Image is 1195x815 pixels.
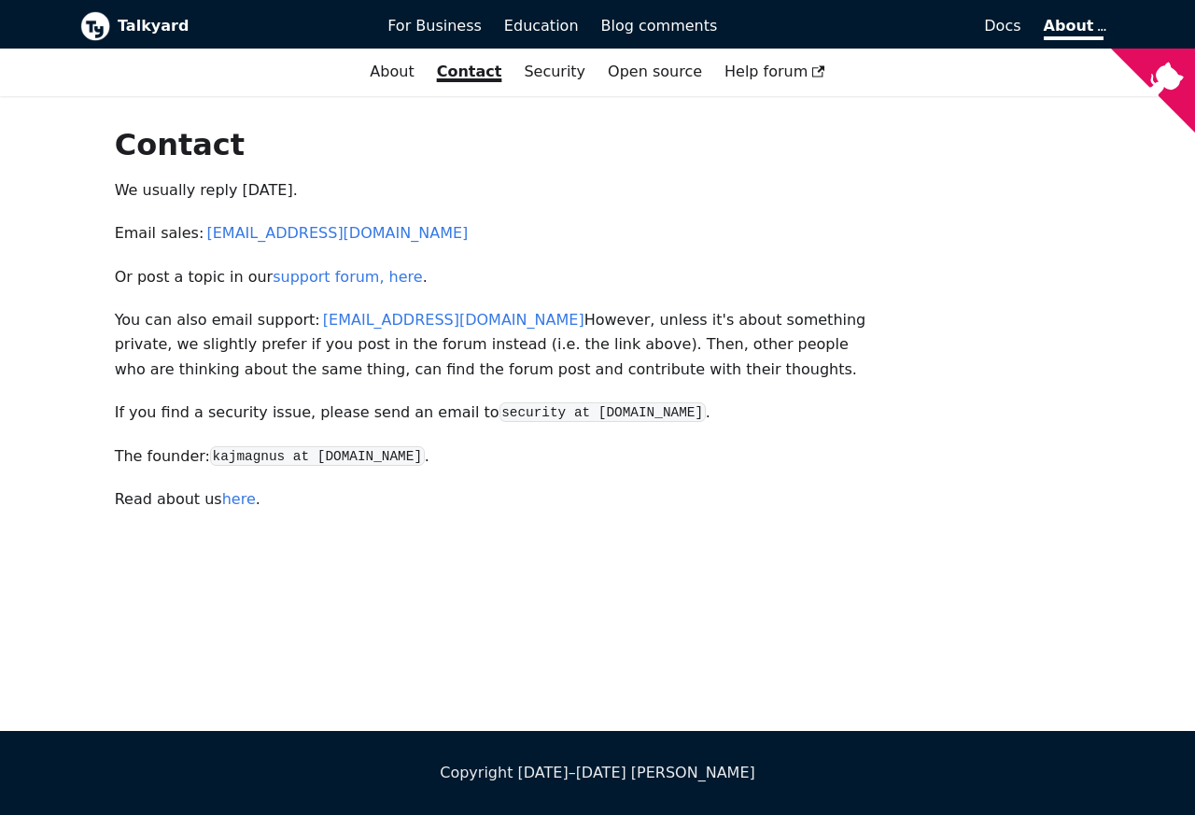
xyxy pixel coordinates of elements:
span: For Business [387,17,482,35]
img: Talkyard logo [80,11,110,41]
p: We usually reply [DATE]. [115,178,881,203]
a: here [222,490,256,508]
code: kajmagnus at [DOMAIN_NAME] [210,446,425,466]
span: Docs [984,17,1020,35]
p: The founder: . [115,444,881,469]
a: For Business [376,10,493,42]
a: [EMAIL_ADDRESS][DOMAIN_NAME] [207,224,469,242]
p: Email sales: [115,221,881,246]
a: [EMAIL_ADDRESS][DOMAIN_NAME] [323,311,584,329]
span: Education [504,17,579,35]
a: support forum, here [273,268,422,286]
a: Security [513,56,597,88]
a: Open source [597,56,713,88]
b: Talkyard [118,14,361,38]
a: Blog comments [590,10,729,42]
a: Contact [426,56,513,88]
a: Talkyard logoTalkyard [80,11,361,41]
div: Copyright [DATE]–[DATE] [PERSON_NAME] [80,761,1115,785]
code: security at [DOMAIN_NAME] [499,402,706,422]
span: Help forum [724,63,825,80]
a: Help forum [713,56,836,88]
p: If you find a security issue, please send an email to . [115,400,881,425]
p: Read about us . [115,487,881,512]
h1: Contact [115,126,881,163]
span: Blog comments [601,17,718,35]
a: Education [493,10,590,42]
p: You can also email support: However, unless it's about something private, we slightly prefer if y... [115,308,881,382]
a: About [1044,17,1104,40]
a: Docs [728,10,1032,42]
p: Or post a topic in our . [115,265,881,289]
a: About [358,56,425,88]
